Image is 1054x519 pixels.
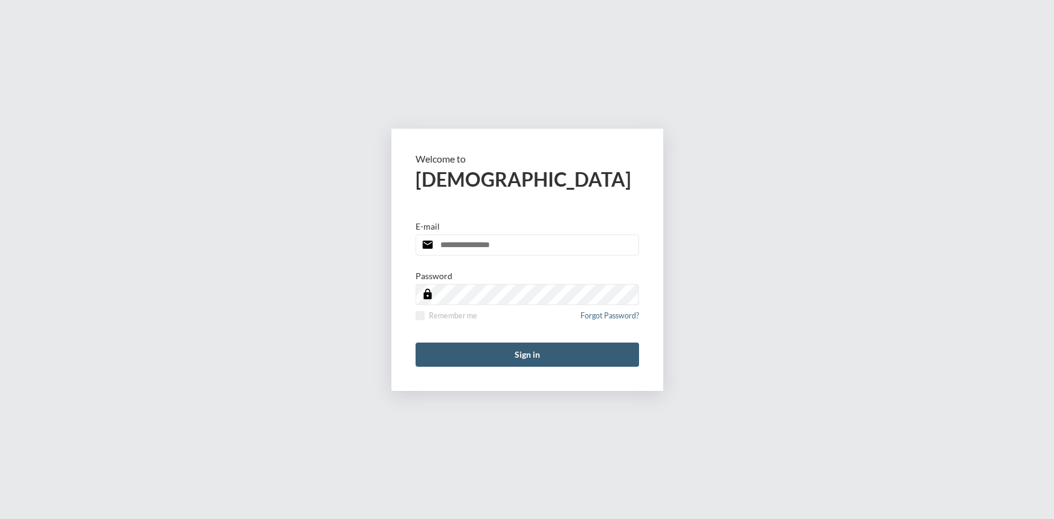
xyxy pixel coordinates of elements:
p: E-mail [416,221,440,231]
p: Password [416,271,452,281]
a: Forgot Password? [580,311,639,327]
label: Remember me [416,311,477,320]
h2: [DEMOGRAPHIC_DATA] [416,167,639,191]
button: Sign in [416,343,639,367]
p: Welcome to [416,153,639,164]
